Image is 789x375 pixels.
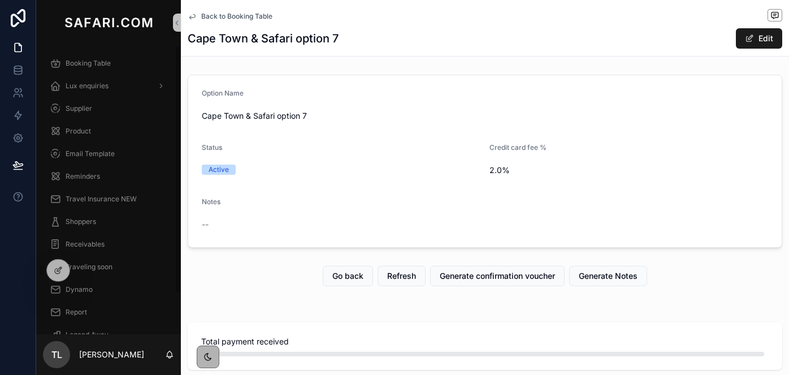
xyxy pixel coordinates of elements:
[43,189,174,209] a: Travel Insurance NEW
[440,270,555,282] span: Generate confirmation voucher
[66,240,105,249] span: Receivables
[209,165,229,175] div: Active
[66,308,87,317] span: Report
[43,325,174,345] a: Legend Away
[79,349,144,360] p: [PERSON_NAME]
[43,302,174,322] a: Report
[66,81,109,90] span: Lux enquiries
[43,279,174,300] a: Dynamo
[36,45,181,334] div: scrollable content
[43,144,174,164] a: Email Template
[66,172,100,181] span: Reminders
[43,53,174,74] a: Booking Table
[569,266,647,286] button: Generate Notes
[387,270,416,282] span: Refresh
[736,28,782,49] button: Edit
[201,336,769,347] span: Total payment received
[430,266,565,286] button: Generate confirmation voucher
[489,143,547,152] span: Credit card fee %
[66,262,112,271] span: Traveling soon
[62,14,155,32] img: App logo
[43,166,174,187] a: Reminders
[202,89,244,97] span: Option Name
[66,195,137,204] span: Travel Insurance NEW
[323,266,373,286] button: Go back
[66,149,115,158] span: Email Template
[202,197,220,206] span: Notes
[489,165,625,176] span: 2.0%
[43,121,174,141] a: Product
[51,348,62,361] span: TL
[66,217,96,226] span: Shoppers
[202,110,768,122] span: Cape Town & Safari option 7
[66,59,111,68] span: Booking Table
[66,104,92,113] span: Supplier
[202,143,222,152] span: Status
[188,31,339,46] h1: Cape Town & Safari option 7
[43,234,174,255] a: Receivables
[43,257,174,277] a: Traveling soon
[66,330,109,339] span: Legend Away
[43,212,174,232] a: Shoppers
[188,12,272,21] a: Back to Booking Table
[43,76,174,96] a: Lux enquiries
[202,219,209,230] span: --
[66,285,93,294] span: Dynamo
[579,270,638,282] span: Generate Notes
[43,98,174,119] a: Supplier
[66,127,91,136] span: Product
[378,266,426,286] button: Refresh
[201,12,272,21] span: Back to Booking Table
[332,270,363,282] span: Go back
